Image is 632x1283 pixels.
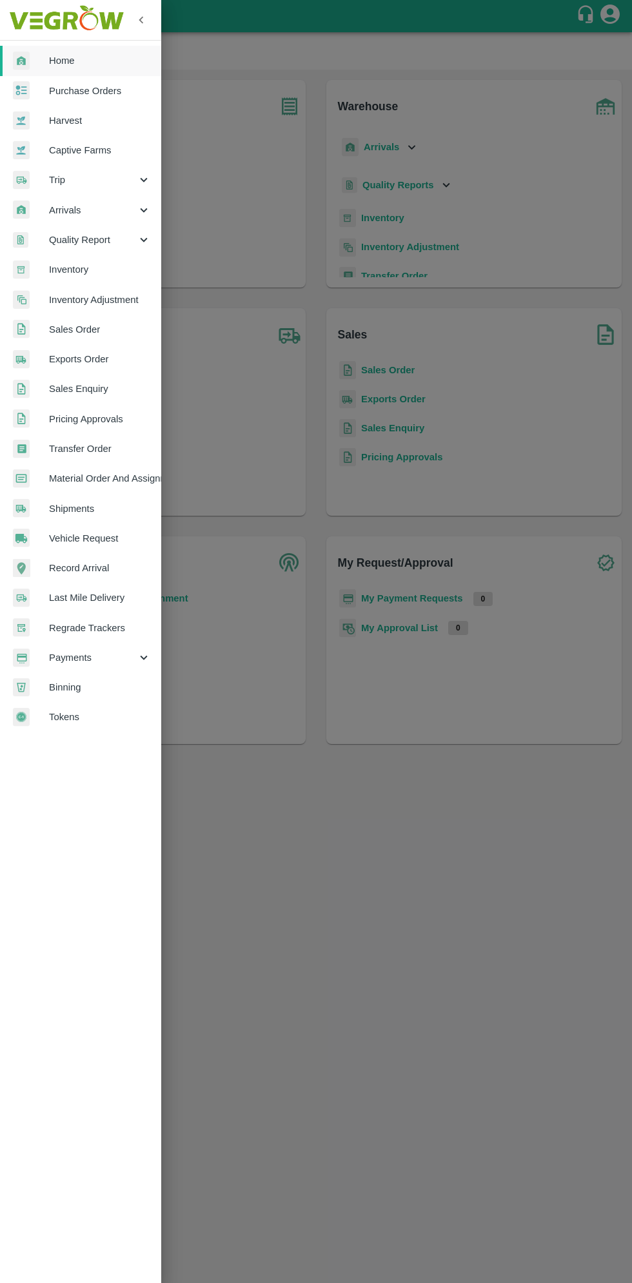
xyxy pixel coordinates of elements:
span: Pricing Approvals [49,412,151,426]
img: reciept [13,81,30,100]
img: whArrival [13,201,30,219]
img: centralMaterial [13,469,30,488]
img: delivery [13,171,30,190]
img: vehicle [13,529,30,547]
img: sales [13,320,30,338]
span: Exports Order [49,352,151,366]
span: Trip [49,173,137,187]
span: Inventory Adjustment [49,293,151,307]
span: Tokens [49,710,151,724]
img: shipments [13,350,30,369]
img: sales [13,380,30,398]
span: Payments [49,651,137,665]
span: Sales Enquiry [49,382,151,396]
span: Purchase Orders [49,84,151,98]
img: harvest [13,111,30,130]
img: qualityReport [13,232,28,248]
span: Record Arrival [49,561,151,575]
span: Sales Order [49,322,151,337]
span: Shipments [49,502,151,516]
span: Transfer Order [49,442,151,456]
img: delivery [13,589,30,607]
span: Last Mile Delivery [49,591,151,605]
img: tokens [13,708,30,727]
span: Arrivals [49,203,137,217]
span: Material Order And Assignment [49,471,151,485]
img: whTracker [13,618,30,637]
img: inventory [13,290,30,309]
img: shipments [13,499,30,518]
img: payment [13,649,30,667]
img: recordArrival [13,559,30,577]
span: Inventory [49,262,151,277]
span: Regrade Trackers [49,621,151,635]
img: bin [13,678,30,696]
span: Quality Report [49,233,137,247]
img: whArrival [13,52,30,70]
span: Harvest [49,113,151,128]
img: whTransfer [13,440,30,458]
span: Binning [49,680,151,694]
img: sales [13,409,30,428]
span: Vehicle Request [49,531,151,545]
img: harvest [13,141,30,160]
span: Home [49,54,151,68]
span: Captive Farms [49,143,151,157]
img: whInventory [13,260,30,279]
